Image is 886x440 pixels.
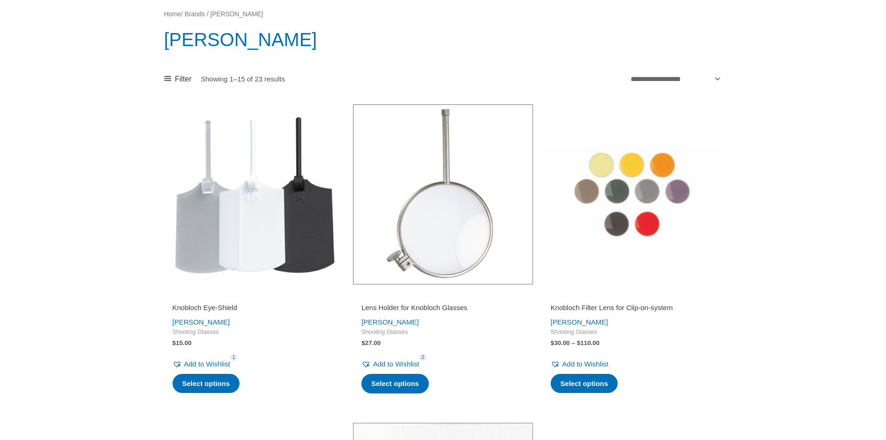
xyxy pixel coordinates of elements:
[551,290,714,301] iframe: Customer reviews powered by Trustpilot
[361,339,365,346] span: $
[353,104,533,284] img: Lens Holder for Knobloch Glasses
[164,27,722,53] h1: [PERSON_NAME]
[173,290,336,301] iframe: Customer reviews powered by Trustpilot
[551,303,714,316] a: Knobloch Filter Lens for Clip-on-system
[361,339,380,346] bdi: 27.00
[551,339,554,346] span: $
[572,339,575,346] span: –
[551,339,570,346] bdi: 30.00
[551,303,714,312] h2: Knobloch Filter Lens for Clip-on-system
[551,358,608,371] a: Add to Wishlist
[173,374,240,393] a: Select options for “Knobloch Eye-Shield”
[627,71,722,87] select: Shop order
[201,75,285,82] p: Showing 1–15 of 23 results
[361,374,429,393] a: Select options for “Lens Holder for Knobloch Glasses”
[175,72,192,86] span: Filter
[361,290,525,301] iframe: Customer reviews powered by Trustpilot
[361,318,419,326] a: [PERSON_NAME]
[551,328,714,336] span: Shooting Glasses
[577,339,600,346] bdi: 110.00
[419,354,426,361] span: 2
[173,358,230,371] a: Add to Wishlist
[173,328,336,336] span: Shooting Glasses
[230,354,238,361] span: 1
[361,303,525,316] a: Lens Holder for Knobloch Glasses
[173,318,230,326] a: [PERSON_NAME]
[361,328,525,336] span: Shooting Glasses
[577,339,580,346] span: $
[173,303,336,316] a: Knobloch Eye-Shield
[184,360,230,368] span: Add to Wishlist
[164,8,722,20] nav: Breadcrumb
[164,104,344,284] img: Knobloch Eye-Shield
[173,303,336,312] h2: Knobloch Eye-Shield
[164,72,192,86] a: Filter
[373,360,419,368] span: Add to Wishlist
[551,374,618,393] a: Select options for “Knobloch Filter Lens for Clip-on-system”
[542,104,722,284] img: Filter Lens for Clip-on-system
[173,339,176,346] span: $
[164,11,181,18] a: Home
[551,318,608,326] a: [PERSON_NAME]
[361,358,419,371] a: Add to Wishlist
[173,339,192,346] bdi: 15.00
[361,303,525,312] h2: Lens Holder for Knobloch Glasses
[562,360,608,368] span: Add to Wishlist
